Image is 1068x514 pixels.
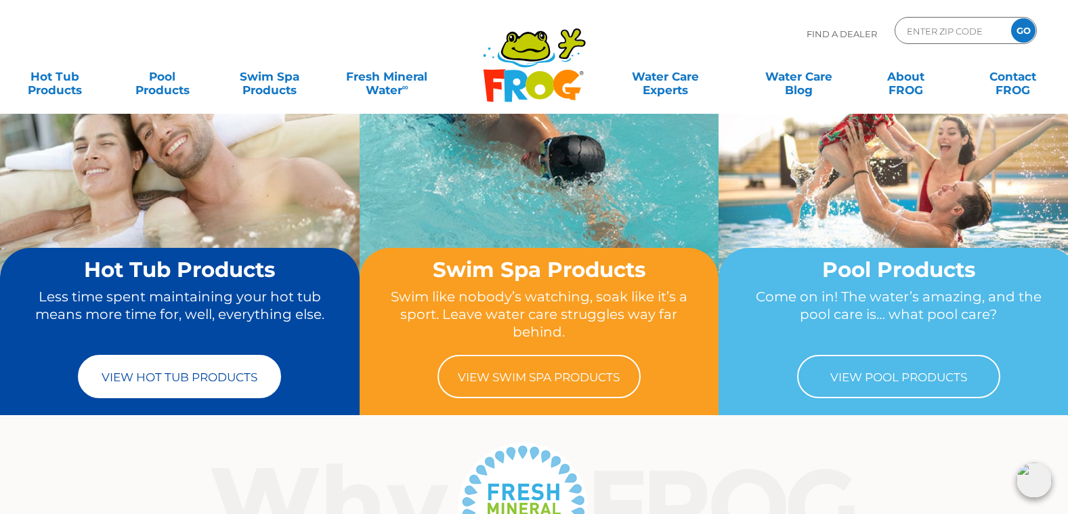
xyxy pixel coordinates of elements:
a: Swim SpaProducts [228,63,311,90]
a: AboutFROG [864,63,947,90]
a: PoolProducts [121,63,204,90]
p: Swim like nobody’s watching, soak like it’s a sport. Leave water care struggles way far behind. [385,288,693,341]
sup: ∞ [402,82,408,92]
img: openIcon [1017,463,1052,498]
input: GO [1011,18,1035,43]
a: View Hot Tub Products [78,355,281,398]
a: View Pool Products [797,355,1000,398]
a: Hot TubProducts [14,63,97,90]
a: View Swim Spa Products [437,355,641,398]
h2: Hot Tub Products [26,258,334,281]
input: Zip Code Form [905,21,997,41]
a: ContactFROG [971,63,1054,90]
p: Find A Dealer [807,17,877,51]
p: Less time spent maintaining your hot tub means more time for, well, everything else. [26,288,334,341]
h2: Pool Products [744,258,1052,281]
img: home-banner-swim-spa-short [360,45,719,314]
a: Water CareExperts [598,63,733,90]
a: Fresh MineralWater∞ [335,63,439,90]
h2: Swim Spa Products [385,258,693,281]
p: Come on in! The water’s amazing, and the pool care is… what pool care? [744,288,1052,341]
a: Water CareBlog [757,63,840,90]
